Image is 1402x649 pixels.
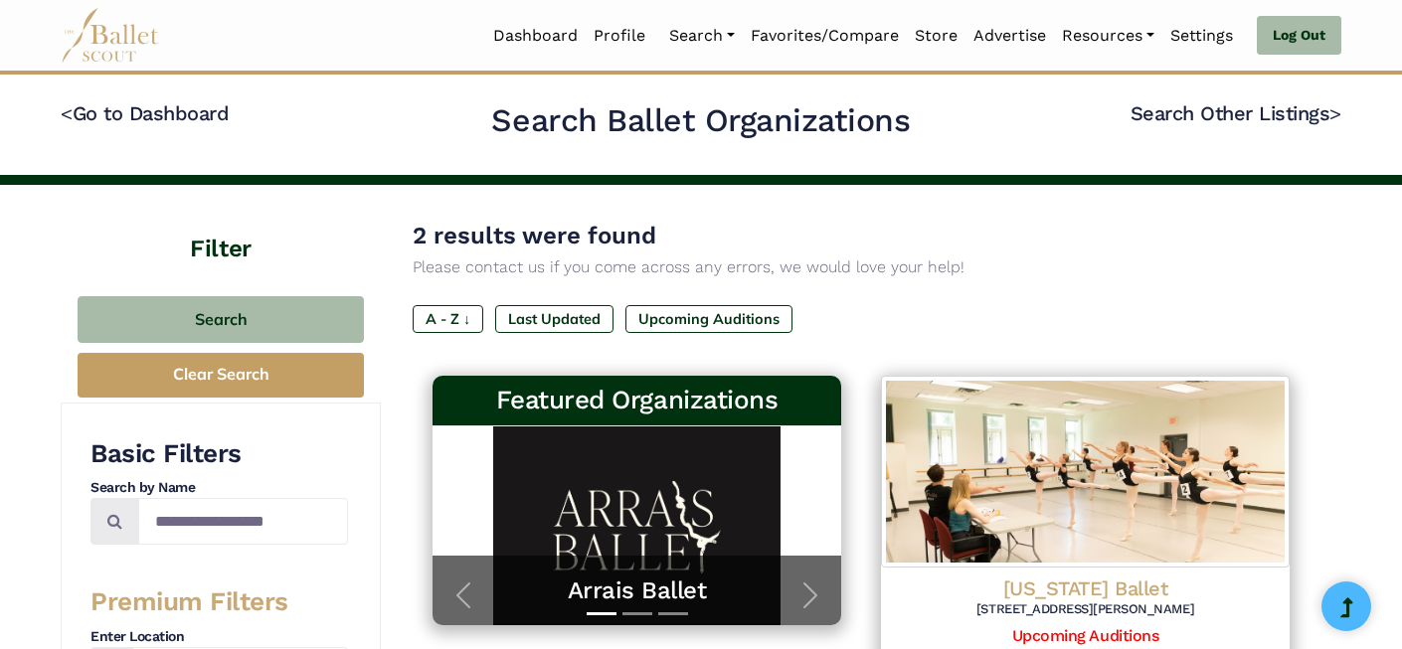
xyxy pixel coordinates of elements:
[1329,100,1341,125] code: >
[138,498,348,545] input: Search by names...
[1162,15,1241,57] a: Settings
[485,15,586,57] a: Dashboard
[1012,626,1158,645] a: Upcoming Auditions
[907,15,965,57] a: Store
[622,602,652,625] button: Slide 2
[90,437,348,471] h3: Basic Filters
[495,305,613,333] label: Last Updated
[897,601,1274,618] h6: [STREET_ADDRESS][PERSON_NAME]
[658,602,688,625] button: Slide 3
[452,575,821,606] a: Arrais Ballet
[448,384,825,417] h3: Featured Organizations
[61,100,73,125] code: <
[587,602,616,625] button: Slide 1
[90,478,348,498] h4: Search by Name
[586,15,653,57] a: Profile
[413,305,483,333] label: A - Z ↓
[78,296,364,343] button: Search
[743,15,907,57] a: Favorites/Compare
[90,585,348,619] h3: Premium Filters
[61,101,229,125] a: <Go to Dashboard
[78,353,364,398] button: Clear Search
[413,222,656,249] span: 2 results were found
[90,627,348,647] h4: Enter Location
[897,575,1274,601] h4: [US_STATE] Ballet
[61,185,381,266] h4: Filter
[1257,16,1341,56] a: Log Out
[881,376,1290,567] img: Logo
[661,15,743,57] a: Search
[965,15,1054,57] a: Advertise
[491,100,910,142] h2: Search Ballet Organizations
[1054,15,1162,57] a: Resources
[1131,101,1341,125] a: Search Other Listings>
[625,305,792,333] label: Upcoming Auditions
[413,254,1310,280] p: Please contact us if you come across any errors, we would love your help!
